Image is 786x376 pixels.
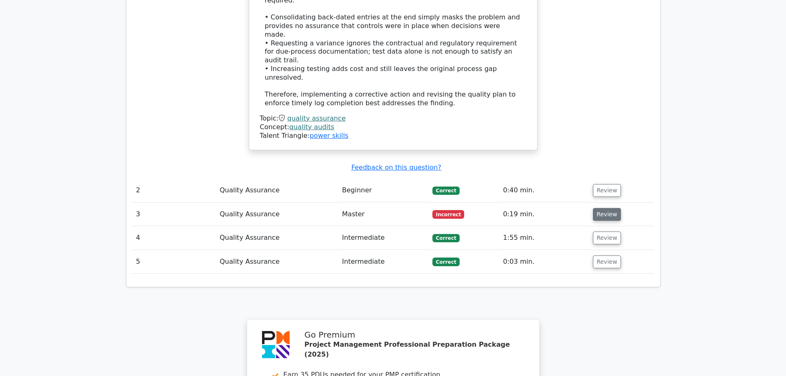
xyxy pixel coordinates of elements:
td: 3 [133,203,217,226]
td: Quality Assurance [216,226,339,250]
div: Talent Triangle: [260,114,526,140]
a: Feedback on this question? [351,163,441,171]
a: quality audits [289,123,334,131]
button: Review [593,184,621,197]
div: Topic: [260,114,526,123]
span: Correct [432,187,459,195]
td: 0:03 min. [500,250,590,274]
button: Review [593,208,621,221]
div: Concept: [260,123,526,132]
span: Incorrect [432,210,464,218]
button: Review [593,232,621,244]
td: Beginner [339,179,429,202]
a: quality assurance [287,114,346,122]
td: Quality Assurance [216,179,339,202]
span: Correct [432,258,459,266]
td: Quality Assurance [216,203,339,226]
td: 0:19 min. [500,203,590,226]
button: Review [593,255,621,268]
td: Master [339,203,429,226]
td: 5 [133,250,217,274]
td: 1:55 min. [500,226,590,250]
td: 4 [133,226,217,250]
a: power skills [309,132,348,140]
td: 0:40 min. [500,179,590,202]
td: 2 [133,179,217,202]
td: Intermediate [339,250,429,274]
td: Intermediate [339,226,429,250]
td: Quality Assurance [216,250,339,274]
span: Correct [432,234,459,242]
